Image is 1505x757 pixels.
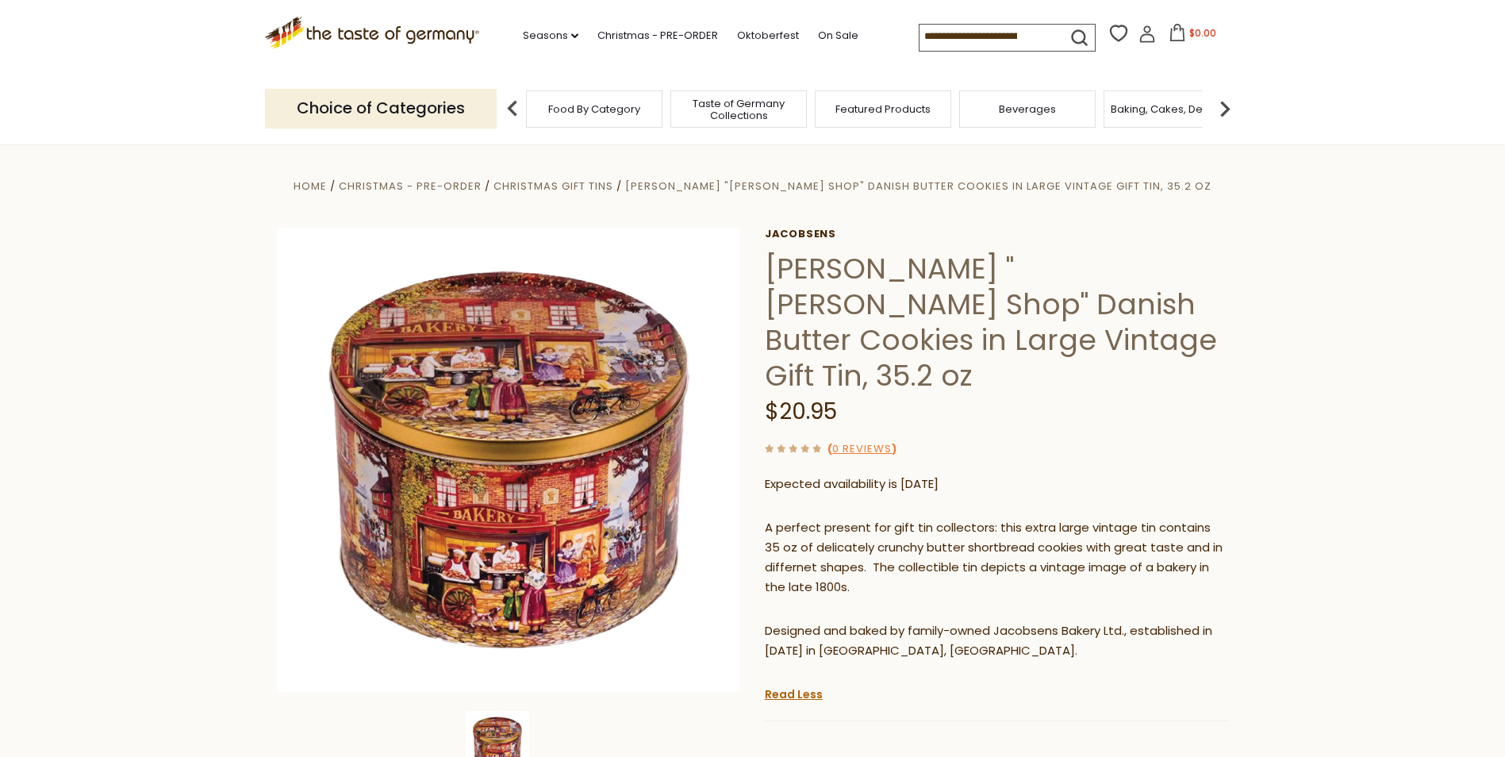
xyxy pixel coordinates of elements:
[737,27,799,44] a: Oktoberfest
[675,98,802,121] a: Taste of Germany Collections
[1159,24,1227,48] button: $0.00
[765,475,1229,494] p: Expected availability is [DATE]
[765,228,1229,240] a: Jacobsens
[765,251,1229,394] h1: [PERSON_NAME] "[PERSON_NAME] Shop" Danish Butter Cookies in Large Vintage Gift Tin, 35.2 oz
[339,179,482,194] a: Christmas - PRE-ORDER
[493,179,613,194] a: Christmas Gift Tins
[765,518,1229,598] p: A perfect present for gift tin collectors: this extra large vintage tin contains 35 oz of delicat...
[832,441,892,458] a: 0 Reviews
[835,103,931,115] a: Featured Products
[765,621,1229,661] p: Designed and baked by family-owned Jacobsens Bakery Ltd., established in [DATE] in [GEOGRAPHIC_DA...
[1111,103,1234,115] a: Baking, Cakes, Desserts
[294,179,327,194] a: Home
[497,93,528,125] img: previous arrow
[277,228,741,692] img: Jacobsens "Baker Shop" Danish Butter Cookies in Large Vintage Gift Tin, 35.2 oz
[818,27,858,44] a: On Sale
[765,686,823,702] a: Read Less
[523,27,578,44] a: Seasons
[1189,26,1216,40] span: $0.00
[597,27,718,44] a: Christmas - PRE-ORDER
[548,103,640,115] a: Food By Category
[765,396,837,427] span: $20.95
[625,179,1211,194] a: [PERSON_NAME] "[PERSON_NAME] Shop" Danish Butter Cookies in Large Vintage Gift Tin, 35.2 oz
[999,103,1056,115] a: Beverages
[265,89,497,128] p: Choice of Categories
[1209,93,1241,125] img: next arrow
[827,441,896,456] span: ( )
